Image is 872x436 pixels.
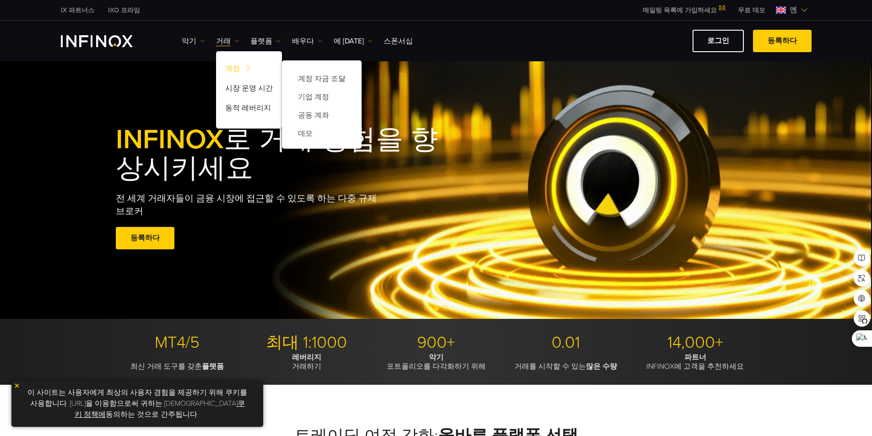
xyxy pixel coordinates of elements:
font: 최신 거래 도구를 갖춘 [130,362,202,371]
img: 노란색 닫기 아이콘 [14,382,20,389]
font: 악기 [182,37,196,46]
font: 플랫폼 [202,362,224,371]
a: 등록하다 [116,227,174,249]
font: 플랫폼 [250,37,272,46]
a: 공동 계좌 [291,106,352,124]
a: 악기 [182,36,205,47]
font: 배우다 [292,37,314,46]
font: 무료 데모 [738,6,765,14]
a: 등록하다 [753,30,812,52]
a: 인피녹스 메뉴 [731,5,772,15]
a: INFINOX 로고 [61,35,154,47]
font: 동의하는 것으로 간주됩니다 . [106,410,200,419]
a: 배우다 [292,36,322,47]
font: MT4/5 [155,333,200,352]
font: 기업 계정 [298,92,329,102]
font: 포트폴리오를 다각화하기 위해 [387,362,486,371]
font: IXO 프라임 [108,6,140,14]
a: 시장 운영 시간 [216,80,282,100]
font: 거래를 시작할 수 있는 [515,362,586,371]
span: Go to slide 1 [424,306,430,311]
a: 계정 자금 조달 [291,70,352,88]
font: 0.01 [552,333,580,352]
font: INFINOX에 고객을 추천하세요 [646,362,744,371]
font: IX 파트너스 [61,6,94,14]
a: 플랫폼 [250,36,281,47]
a: 로그인 [693,30,744,52]
font: 동적 레버리지 [225,103,271,113]
font: 레버리지 [292,353,321,362]
font: 전 세계 거래자들이 금융 시장에 접근할 수 있도록 하는 다중 규제 브로커 [116,193,377,217]
font: 스폰서십 [384,37,413,46]
span: Go to slide 3 [443,306,448,311]
font: INFINOX [116,123,224,156]
font: 계정 자금 조달 [298,74,346,83]
font: 에 [DATE] [334,37,364,46]
font: 악기 [429,353,444,362]
a: 동적 레버리지 [216,100,282,119]
a: 데모 [291,124,352,143]
font: 900+ [417,333,455,352]
a: 기업 계정 [291,88,352,106]
font: 계정 [225,64,240,73]
span: Go to slide 2 [433,306,439,311]
font: 데모 [298,129,313,138]
font: 이 사이트는 사용자에게 최상의 사용자 경험을 제공하기 위해 쿠키를 사용합니다. [URL]을 이용함으로써 귀하는 [DEMOGRAPHIC_DATA] [27,388,247,408]
font: 메일링 목록에 가입하세요 [643,6,717,14]
font: 거래 [216,37,231,46]
font: 등록하다 [130,233,160,242]
font: 로그인 [707,36,729,45]
a: 인피녹스 [54,5,101,15]
font: 최대 1:1000 [266,333,347,352]
font: 시장 운영 시간 [225,84,273,93]
font: 로 거래 경험을 향상시키세요 [116,123,438,185]
font: 거래하기 [292,362,321,371]
a: 인피녹스 [101,5,147,15]
a: 거래 [216,36,239,47]
font: 많은 수량 [586,362,617,371]
a: 에 [DATE] [334,36,372,47]
font: 엔 [790,5,797,15]
font: 공동 계좌 [298,111,329,120]
font: 등록하다 [768,36,797,45]
a: 메일링 목록에 가입하세요 [636,6,731,14]
a: 스폰서십 [384,36,413,47]
a: 계정 [216,60,282,80]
